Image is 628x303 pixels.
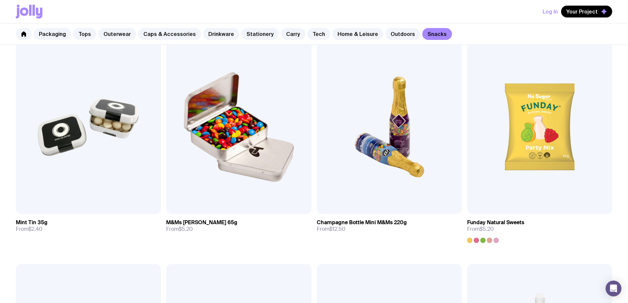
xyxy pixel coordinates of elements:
a: Caps & Accessories [138,28,201,40]
a: Home & Leisure [332,28,383,40]
span: From [467,226,494,232]
a: Snacks [422,28,452,40]
span: From [16,226,43,232]
a: Tops [73,28,96,40]
a: Funday Natural SweetsFrom$5.20 [467,214,612,243]
a: Stationery [241,28,279,40]
a: Outdoors [385,28,420,40]
span: Your Project [566,8,598,15]
a: Drinkware [203,28,239,40]
button: Your Project [561,6,612,17]
h3: Mint Tin 35g [16,219,47,226]
span: $5.20 [179,226,193,232]
span: From [166,226,193,232]
span: From [317,226,345,232]
span: $12.50 [329,226,345,232]
a: Tech [307,28,330,40]
a: Champagne Bottle Mini M&Ms 220gFrom$12.50 [317,214,462,238]
h3: M&Ms [PERSON_NAME] 65g [166,219,237,226]
div: Open Intercom Messenger [606,281,621,296]
a: M&Ms [PERSON_NAME] 65gFrom$5.20 [166,214,311,238]
a: Carry [281,28,305,40]
a: Packaging [34,28,71,40]
span: $2.40 [28,226,43,232]
span: $5.20 [480,226,494,232]
a: Outerwear [98,28,136,40]
button: Log In [543,6,558,17]
h3: Champagne Bottle Mini M&Ms 220g [317,219,407,226]
h3: Funday Natural Sweets [467,219,524,226]
a: Mint Tin 35gFrom$2.40 [16,214,161,238]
